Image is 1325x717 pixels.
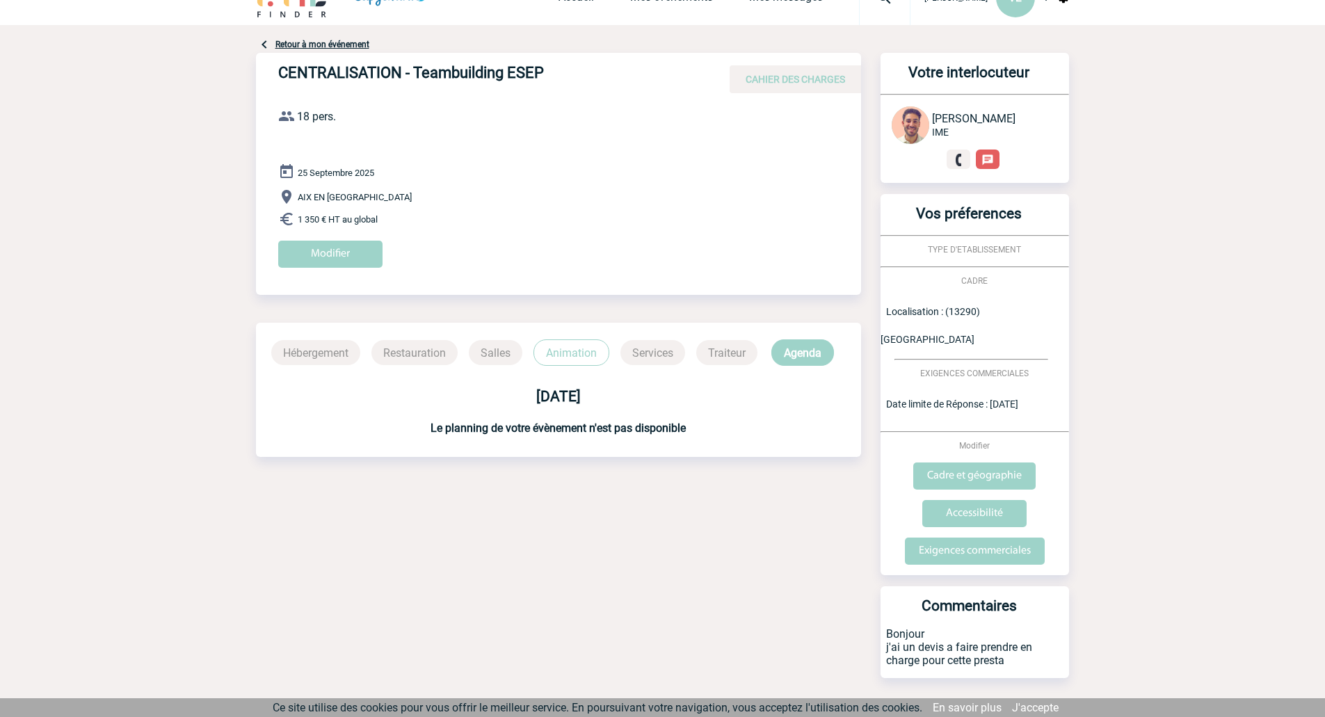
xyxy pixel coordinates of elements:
[959,441,990,451] span: Modifier
[371,340,458,365] p: Restauration
[771,339,834,366] p: Agenda
[932,127,949,138] span: IME
[886,64,1052,94] h3: Votre interlocuteur
[920,369,1029,378] span: EXIGENCES COMMERCIALES
[981,154,994,166] img: chat-24-px-w.png
[696,340,757,365] p: Traiteur
[298,214,378,225] span: 1 350 € HT au global
[1012,701,1059,714] a: J'accepte
[922,500,1027,527] input: Accessibilité
[881,627,1069,678] p: Bonjour j'ai un devis a faire prendre en charge pour cette presta
[881,306,980,345] span: Localisation : (13290) [GEOGRAPHIC_DATA]
[256,421,861,435] h3: Le planning de votre évènement n'est pas disponible
[961,276,988,286] span: CADRE
[297,110,336,123] span: 18 pers.
[886,398,1018,410] span: Date limite de Réponse : [DATE]
[886,205,1052,235] h3: Vos préferences
[278,241,383,268] input: Modifier
[298,168,374,178] span: 25 Septembre 2025
[275,40,369,49] a: Retour à mon événement
[952,154,965,166] img: fixe.png
[271,340,360,365] p: Hébergement
[928,245,1021,255] span: TYPE D'ETABLISSEMENT
[892,106,929,144] img: 132114-0.jpg
[533,339,609,366] p: Animation
[886,597,1052,627] h3: Commentaires
[273,701,922,714] span: Ce site utilise des cookies pour vous offrir le meilleur service. En poursuivant votre navigation...
[469,340,522,365] p: Salles
[278,64,696,88] h4: CENTRALISATION - Teambuilding ESEP
[536,388,581,405] b: [DATE]
[746,74,845,85] span: CAHIER DES CHARGES
[905,538,1045,565] input: Exigences commerciales
[298,192,412,202] span: AIX EN [GEOGRAPHIC_DATA]
[933,701,1002,714] a: En savoir plus
[620,340,685,365] p: Services
[932,112,1015,125] span: [PERSON_NAME]
[913,462,1036,490] input: Cadre et géographie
